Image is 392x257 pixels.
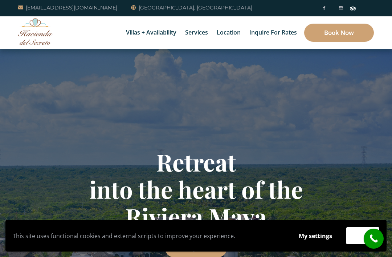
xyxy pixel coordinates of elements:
[131,3,252,12] a: [GEOGRAPHIC_DATA], [GEOGRAPHIC_DATA]
[18,18,53,45] img: Awesome Logo
[13,230,285,241] p: This site uses functional cookies and external scripts to improve your experience.
[304,24,374,42] a: Book Now
[213,16,244,49] a: Location
[350,7,356,10] img: Tripadvisor_logomark.svg
[366,230,382,247] i: call
[292,228,339,244] button: My settings
[27,148,365,230] h1: Retreat into the heart of the Riviera Maya
[364,229,384,249] a: call
[246,16,301,49] a: Inquire for Rates
[181,16,212,49] a: Services
[346,227,379,244] button: Accept
[122,16,180,49] a: Villas + Availability
[18,3,117,12] a: [EMAIL_ADDRESS][DOMAIN_NAME]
